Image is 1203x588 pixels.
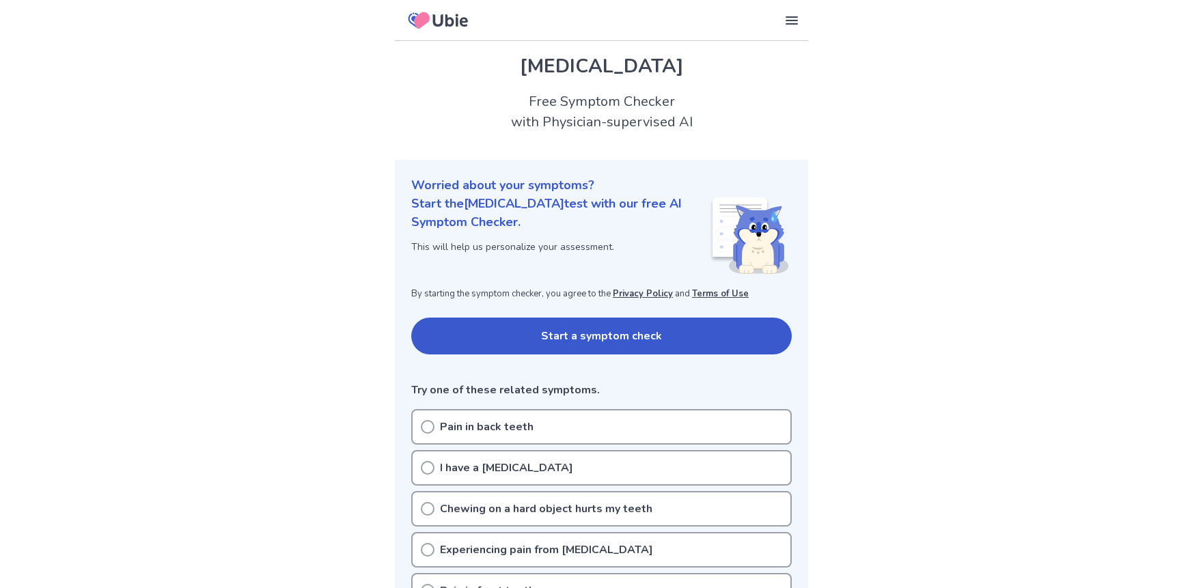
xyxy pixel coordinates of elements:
[411,52,792,81] h1: [MEDICAL_DATA]
[710,197,789,274] img: Shiba
[613,288,673,300] a: Privacy Policy
[440,419,534,435] p: Pain in back teeth
[411,382,792,398] p: Try one of these related symptoms.
[440,501,652,517] p: Chewing on a hard object hurts my teeth
[411,288,792,301] p: By starting the symptom checker, you agree to the and
[692,288,749,300] a: Terms of Use
[411,240,710,254] p: This will help us personalize your assessment.
[440,542,653,558] p: Experiencing pain from [MEDICAL_DATA]
[411,176,792,195] p: Worried about your symptoms?
[411,318,792,354] button: Start a symptom check
[395,92,808,132] h2: Free Symptom Checker with Physician-supervised AI
[411,195,710,232] p: Start the [MEDICAL_DATA] test with our free AI Symptom Checker.
[440,460,573,476] p: I have a [MEDICAL_DATA]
